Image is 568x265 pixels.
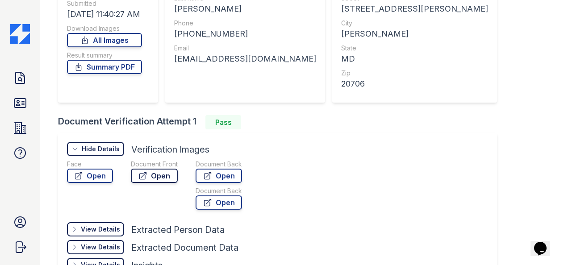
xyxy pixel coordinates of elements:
div: Result summary [67,51,142,60]
a: Open [196,195,242,210]
a: Summary PDF [67,60,142,74]
div: Document Front [131,160,178,169]
img: CE_Icon_Blue-c292c112584629df590d857e76928e9f676e5b41ef8f769ba2f05ee15b207248.png [10,24,30,44]
div: Zip [341,69,488,78]
div: State [341,44,488,53]
div: MD [341,53,488,65]
a: Open [196,169,242,183]
div: [DATE] 11:40:27 AM [67,8,142,21]
div: View Details [81,243,120,252]
a: Open [67,169,113,183]
div: Download Images [67,24,142,33]
iframe: chat widget [530,229,559,256]
div: [EMAIL_ADDRESS][DOMAIN_NAME] [174,53,316,65]
div: Face [67,160,113,169]
div: Verification Images [131,143,209,156]
div: Document Back [196,186,242,195]
div: Pass [205,115,241,129]
div: 20706 [341,78,488,90]
div: Hide Details [82,145,120,153]
a: All Images [67,33,142,47]
div: [PERSON_NAME] [174,3,316,15]
div: Document Back [196,160,242,169]
div: Phone [174,19,316,28]
div: Extracted Document Data [131,241,238,254]
div: [STREET_ADDRESS][PERSON_NAME] [341,3,488,15]
div: View Details [81,225,120,234]
div: Email [174,44,316,53]
div: [PHONE_NUMBER] [174,28,316,40]
div: Extracted Person Data [131,224,225,236]
a: Open [131,169,178,183]
div: City [341,19,488,28]
div: Document Verification Attempt 1 [58,115,504,129]
div: [PERSON_NAME] [341,28,488,40]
